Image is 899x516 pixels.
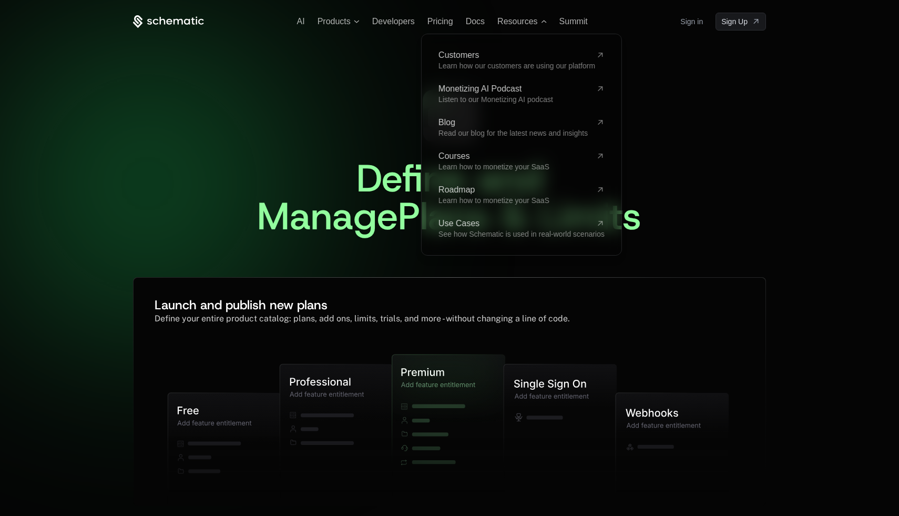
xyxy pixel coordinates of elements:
[438,118,605,137] a: BlogRead our blog for the latest news and insights
[438,186,605,205] a: RoadmapLearn how to monetize your SaaS
[438,118,592,127] span: Blog
[438,85,592,93] span: Monetizing AI Podcast
[438,163,549,171] span: Learn how to monetize your SaaS
[466,17,485,26] a: Docs
[438,219,605,238] a: Use CasesSee how Schematic is used in real-world scenarios
[438,152,605,171] a: CoursesLearn how to monetize your SaaS
[438,95,553,104] span: Listen to our Monetizing AI podcast
[438,51,592,59] span: Customers
[438,152,592,160] span: Courses
[438,51,605,70] a: CustomersLearn how our customers are using our platform
[438,129,588,137] span: Read our blog for the latest news and insights
[716,13,766,31] a: [object Object]
[438,62,595,70] span: Learn how our customers are using our platform
[427,17,453,26] a: Pricing
[438,196,549,205] span: Learn how to monetize your SaaS
[372,17,415,26] a: Developers
[438,219,592,228] span: Use Cases
[438,85,605,104] a: Monetizing AI PodcastListen to our Monetizing AI podcast
[721,16,748,27] span: Sign Up
[318,17,351,26] span: Products
[257,153,554,241] span: Define and Manage
[497,17,537,26] span: Resources
[398,191,641,241] span: Plans & Limits
[559,17,588,26] a: Summit
[438,230,605,238] span: See how Schematic is used in real-world scenarios
[297,17,305,26] a: AI
[680,13,703,30] a: Sign in
[438,186,592,194] span: Roadmap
